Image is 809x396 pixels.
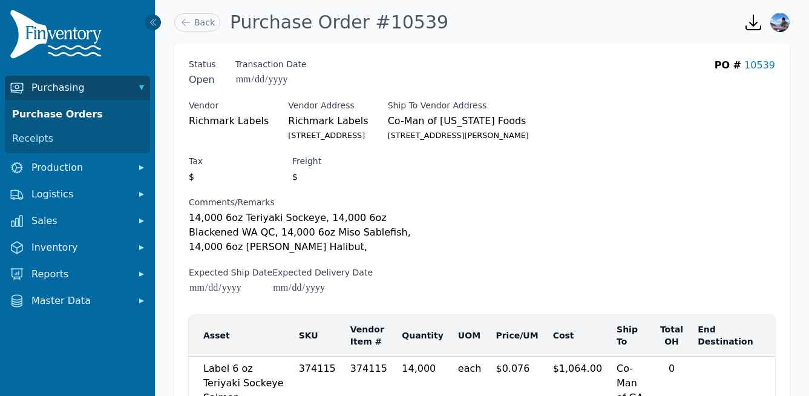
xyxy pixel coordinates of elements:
span: Master Data [31,294,128,308]
span: Inventory [31,240,128,255]
a: Receipts [7,127,148,151]
img: Finventory [10,10,106,64]
th: UOM [451,315,489,357]
label: Expected Delivery Date [272,266,373,279]
th: SKU [292,315,343,357]
th: Price/UM [488,315,545,357]
th: Ship To [609,315,653,357]
label: Vendor Address [288,99,368,111]
th: Asset [189,315,292,357]
span: Purchasing [31,81,128,95]
label: Transaction Date [235,58,307,70]
span: Logistics [31,187,128,202]
button: Purchasing [5,76,150,100]
small: [STREET_ADDRESS] [288,128,368,143]
label: Vendor [189,99,269,111]
button: Reports [5,262,150,286]
span: 14,000 [402,363,436,374]
th: Vendor Item # [343,315,395,357]
label: Ship To Vendor Address [388,99,543,111]
span: Richmark Labels [288,114,368,128]
img: Garrett McMullen [770,13,790,32]
th: End Destination [690,315,761,357]
button: Inventory [5,236,150,260]
h1: Purchase Order #10539 [230,12,448,33]
th: Total OH [653,315,690,357]
small: [STREET_ADDRESS][PERSON_NAME] [388,128,543,143]
label: Freight [292,155,321,167]
span: Reports [31,267,128,282]
span: Sales [31,214,128,228]
label: Comments/Remarks [189,196,421,208]
a: Purchase Orders [7,102,148,127]
label: Tax [189,155,203,167]
span: Richmark Labels [189,114,269,128]
p: 14,000 6oz Teriyaki Sockeye, 14,000 6oz Blackened WA QC, 14,000 6oz Miso Sablefish, 14,000 6oz [P... [189,211,421,254]
a: 10539 [744,59,775,71]
span: $0.076 [496,363,529,374]
span: 374115 [350,363,387,374]
span: $ [292,170,299,184]
span: Open [189,73,216,87]
button: Master Data [5,289,150,313]
button: Logistics [5,182,150,206]
a: Back [174,13,220,31]
span: each [458,361,482,376]
th: Quantity [395,315,451,357]
span: Status [189,58,216,70]
button: Production [5,156,150,180]
label: Expected Ship Date [189,266,272,279]
button: Sales [5,209,150,233]
span: Co-Man of [US_STATE] Foods [388,114,543,128]
th: Cost [546,315,609,357]
span: $ [189,170,195,184]
span: $1,064.00 [553,363,602,374]
span: Production [31,160,128,175]
span: PO # [715,59,741,71]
